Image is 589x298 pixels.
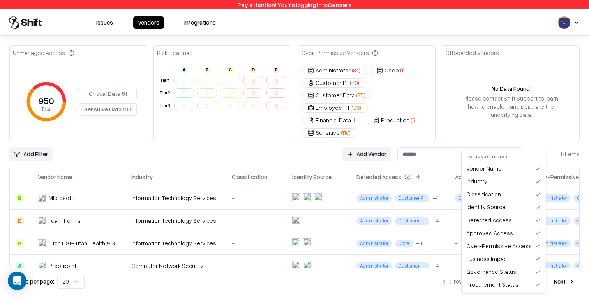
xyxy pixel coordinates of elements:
[463,278,544,291] div: Procurement Status
[463,188,544,201] div: Classification
[463,162,544,175] div: Vendor Name
[463,252,544,265] div: Business Impact
[463,214,544,227] div: Detected Access
[463,265,544,278] div: Governance Status
[463,227,544,240] div: Approved Access
[463,152,544,162] div: Columns selector
[463,240,544,252] div: Over-Permissive Access
[463,201,544,213] div: Identity Source
[463,175,544,188] div: Industry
